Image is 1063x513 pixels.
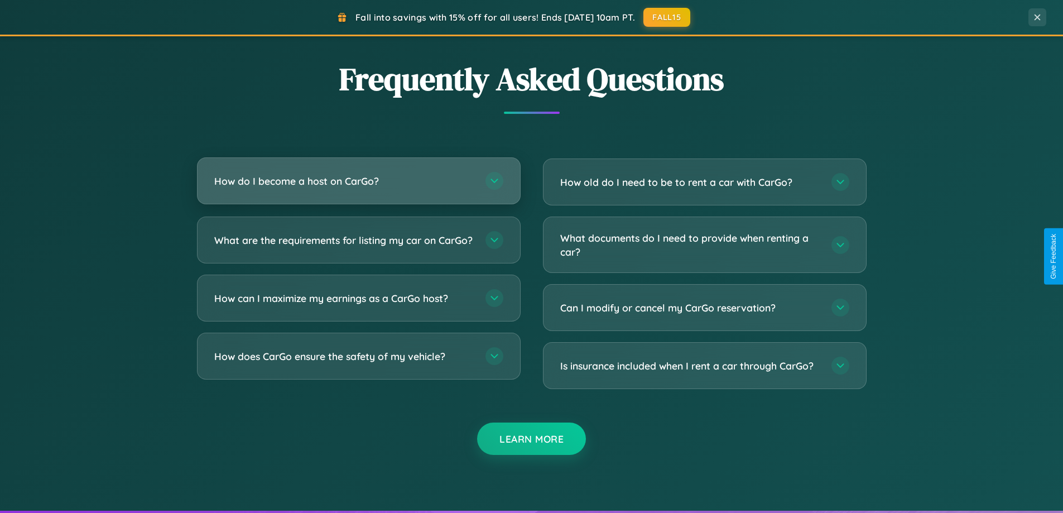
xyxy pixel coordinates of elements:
[214,349,474,363] h3: How does CarGo ensure the safety of my vehicle?
[214,174,474,188] h3: How do I become a host on CarGo?
[560,301,820,315] h3: Can I modify or cancel my CarGo reservation?
[214,233,474,247] h3: What are the requirements for listing my car on CarGo?
[560,231,820,258] h3: What documents do I need to provide when renting a car?
[214,291,474,305] h3: How can I maximize my earnings as a CarGo host?
[643,8,690,27] button: FALL15
[477,423,586,455] button: Learn More
[197,57,867,100] h2: Frequently Asked Questions
[560,359,820,373] h3: Is insurance included when I rent a car through CarGo?
[1050,234,1057,279] div: Give Feedback
[355,12,635,23] span: Fall into savings with 15% off for all users! Ends [DATE] 10am PT.
[560,175,820,189] h3: How old do I need to be to rent a car with CarGo?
